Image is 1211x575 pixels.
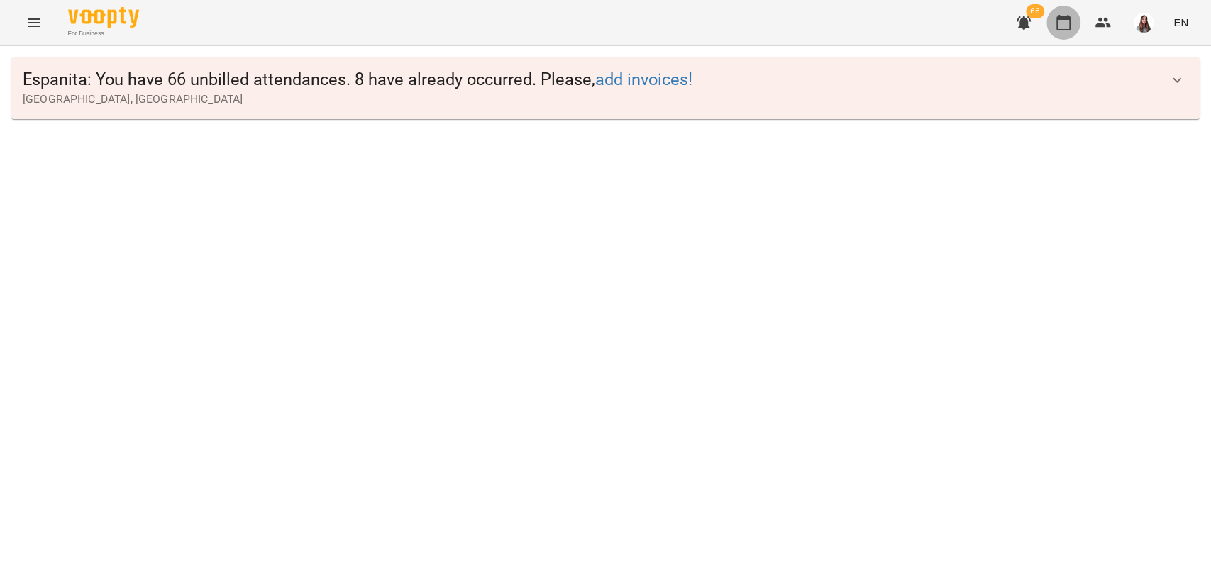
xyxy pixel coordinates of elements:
button: Menu [17,6,51,40]
a: add invoices! [595,69,692,89]
span: [GEOGRAPHIC_DATA], [GEOGRAPHIC_DATA] [23,91,1160,108]
img: a5c51dc64ebbb1389a9d34467d35a8f5.JPG [1134,13,1154,33]
span: 66 [1026,4,1044,18]
span: Espanita : You have 66 unbilled attendances. 8 have already occurred. Please, [23,69,1160,91]
span: EN [1173,15,1188,30]
span: For Business [68,29,139,38]
button: EN [1168,9,1194,35]
img: Voopty Logo [68,7,139,28]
